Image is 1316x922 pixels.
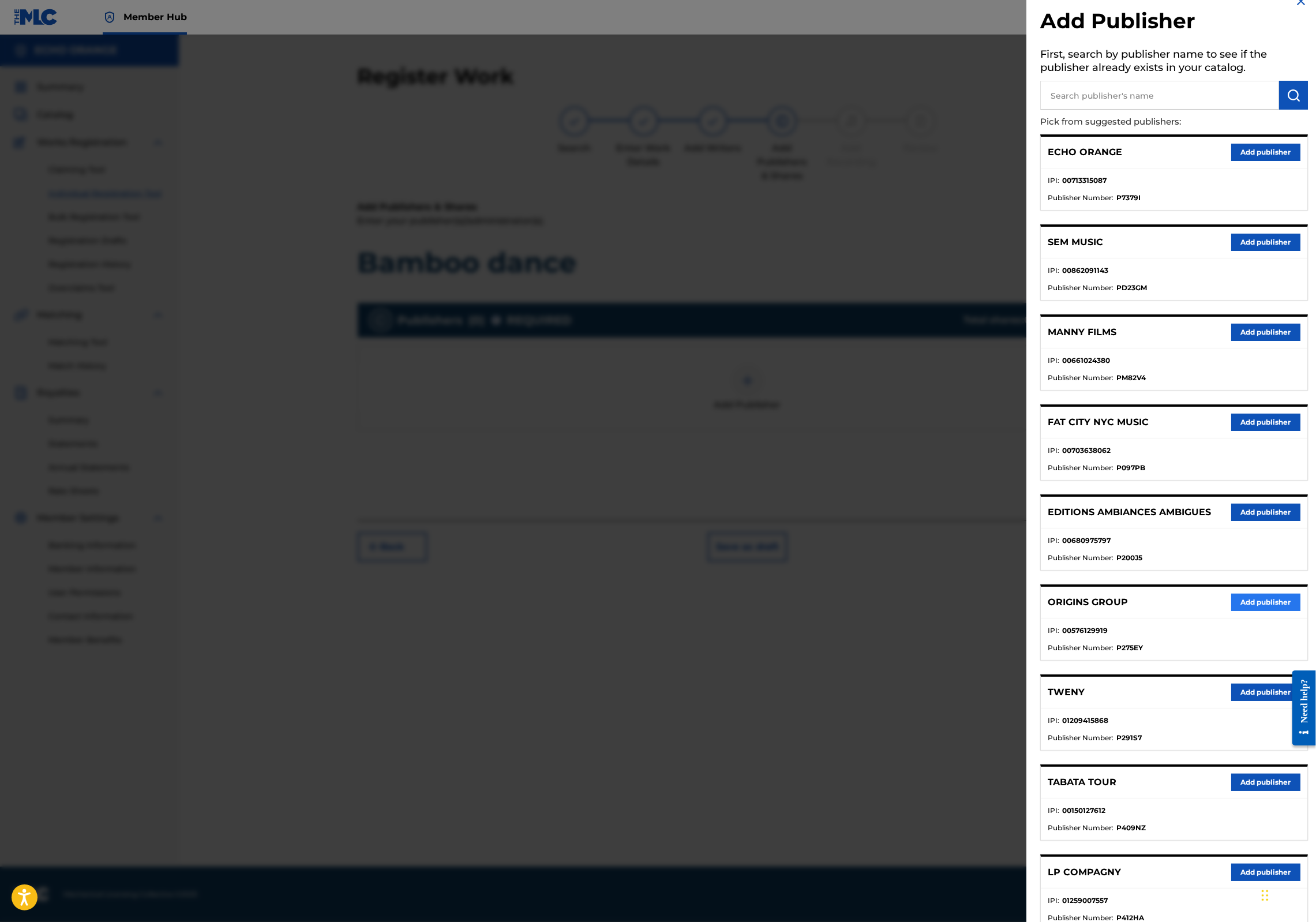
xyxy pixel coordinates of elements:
[1231,864,1300,881] button: Add publisher
[1048,865,1121,879] p: LP COMPAGNY
[1048,325,1116,339] p: MANNY FILMS
[1062,625,1108,636] strong: 00576129919
[1040,81,1279,110] input: Search publisher's name
[1062,535,1111,546] strong: 00680975797
[1116,643,1143,653] strong: P275EY
[123,10,187,24] span: Member Hub
[1231,324,1300,341] button: Add publisher
[1048,265,1059,276] span: IPI :
[1040,44,1308,81] h5: First, search by publisher name to see if the publisher already exists in your catalog.
[1116,733,1142,743] strong: P291S7
[1231,684,1300,701] button: Add publisher
[1048,595,1128,609] p: ORIGINS GROUP
[1048,283,1113,293] span: Publisher Number :
[1231,414,1300,431] button: Add publisher
[1062,265,1108,276] strong: 00862091143
[1116,193,1141,203] strong: P7379I
[1048,175,1059,186] span: IPI :
[1231,234,1300,251] button: Add publisher
[1258,867,1316,922] div: Widget de chat
[1040,110,1242,134] p: Pick from suggested publishers:
[1062,355,1110,366] strong: 00661024380
[1262,878,1269,913] div: Glisser
[1116,283,1147,293] strong: PD23GM
[1048,355,1059,366] span: IPI :
[1048,625,1059,636] span: IPI :
[1231,594,1300,611] button: Add publisher
[1116,553,1142,563] strong: P200J5
[1116,463,1145,473] strong: P097PB
[1048,463,1113,473] span: Publisher Number :
[1048,553,1113,563] span: Publisher Number :
[1048,373,1113,383] span: Publisher Number :
[1048,145,1122,159] p: ECHO ORANGE
[1048,895,1059,906] span: IPI :
[1231,774,1300,791] button: Add publisher
[1048,643,1113,653] span: Publisher Number :
[1231,504,1300,521] button: Add publisher
[1116,373,1146,383] strong: PM82V4
[1048,733,1113,743] span: Publisher Number :
[1048,235,1103,249] p: SEM MUSIC
[1048,805,1059,816] span: IPI :
[1048,445,1059,456] span: IPI :
[1048,685,1085,699] p: TWENY
[1062,715,1108,726] strong: 01209415868
[1062,805,1105,816] strong: 00150127612
[1062,445,1111,456] strong: 00703638062
[1048,535,1059,546] span: IPI :
[103,10,117,24] img: Top Rightsholder
[1116,823,1146,833] strong: P409NZ
[1231,144,1300,161] button: Add publisher
[1284,661,1316,756] iframe: Resource Center
[14,9,58,25] img: MLC Logo
[1287,88,1300,102] img: Search Works
[1048,505,1211,519] p: EDITIONS AMBIANCES AMBIGUES
[1062,895,1108,906] strong: 01259007557
[1048,415,1149,429] p: FAT CITY NYC MUSIC
[1048,193,1113,203] span: Publisher Number :
[1258,867,1316,922] iframe: Chat Widget
[1048,823,1113,833] span: Publisher Number :
[1048,715,1059,726] span: IPI :
[1040,8,1308,38] h2: Add Publisher
[1062,175,1107,186] strong: 00713315087
[1048,775,1116,789] p: TABATA TOUR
